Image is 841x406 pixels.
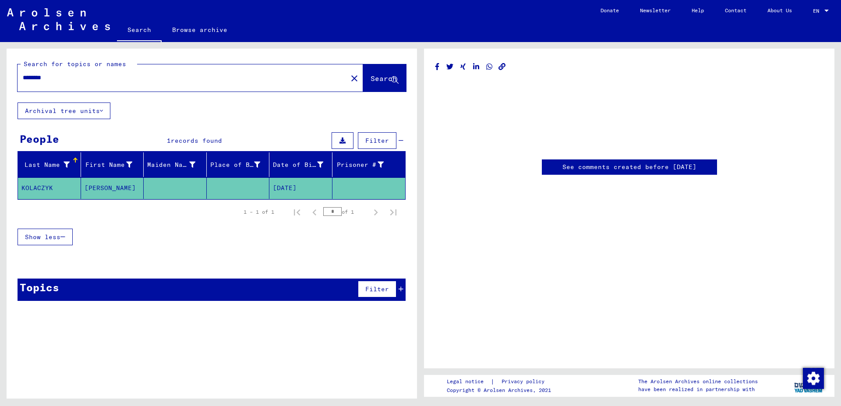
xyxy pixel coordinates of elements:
[7,8,110,30] img: Arolsen_neg.svg
[498,61,507,72] button: Copy link
[210,160,261,169] div: Place of Birth
[20,279,59,295] div: Topics
[358,132,396,149] button: Filter
[792,374,825,396] img: yv_logo.png
[336,158,395,172] div: Prisoner #
[171,137,222,145] span: records found
[346,69,363,87] button: Clear
[244,208,274,216] div: 1 – 1 of 1
[117,19,162,42] a: Search
[85,160,133,169] div: First Name
[21,160,70,169] div: Last Name
[385,203,402,221] button: Last page
[167,137,171,145] span: 1
[147,160,195,169] div: Maiden Name
[336,160,384,169] div: Prisoner #
[25,233,60,241] span: Show less
[210,158,272,172] div: Place of Birth
[433,61,442,72] button: Share on Facebook
[363,64,406,92] button: Search
[803,368,824,389] img: Change consent
[18,229,73,245] button: Show less
[81,152,144,177] mat-header-cell: First Name
[365,285,389,293] span: Filter
[332,152,406,177] mat-header-cell: Prisoner #
[269,177,332,199] mat-cell: [DATE]
[447,377,555,386] div: |
[323,208,367,216] div: of 1
[20,131,59,147] div: People
[562,162,696,172] a: See comments created before [DATE]
[18,177,81,199] mat-cell: KOLACZYK
[306,203,323,221] button: Previous page
[365,137,389,145] span: Filter
[147,158,206,172] div: Maiden Name
[24,60,126,68] mat-label: Search for topics or names
[358,281,396,297] button: Filter
[638,385,758,393] p: have been realized in partnership with
[144,152,207,177] mat-header-cell: Maiden Name
[447,377,491,386] a: Legal notice
[459,61,468,72] button: Share on Xing
[273,158,334,172] div: Date of Birth
[367,203,385,221] button: Next page
[813,8,823,14] span: EN
[269,152,332,177] mat-header-cell: Date of Birth
[485,61,494,72] button: Share on WhatsApp
[802,367,823,388] div: Change consent
[472,61,481,72] button: Share on LinkedIn
[638,378,758,385] p: The Arolsen Archives online collections
[18,102,110,119] button: Archival tree units
[207,152,270,177] mat-header-cell: Place of Birth
[371,74,397,83] span: Search
[18,152,81,177] mat-header-cell: Last Name
[273,160,323,169] div: Date of Birth
[85,158,144,172] div: First Name
[495,377,555,386] a: Privacy policy
[162,19,238,40] a: Browse archive
[21,158,81,172] div: Last Name
[288,203,306,221] button: First page
[447,386,555,394] p: Copyright © Arolsen Archives, 2021
[445,61,455,72] button: Share on Twitter
[81,177,144,199] mat-cell: [PERSON_NAME]
[349,73,360,84] mat-icon: close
